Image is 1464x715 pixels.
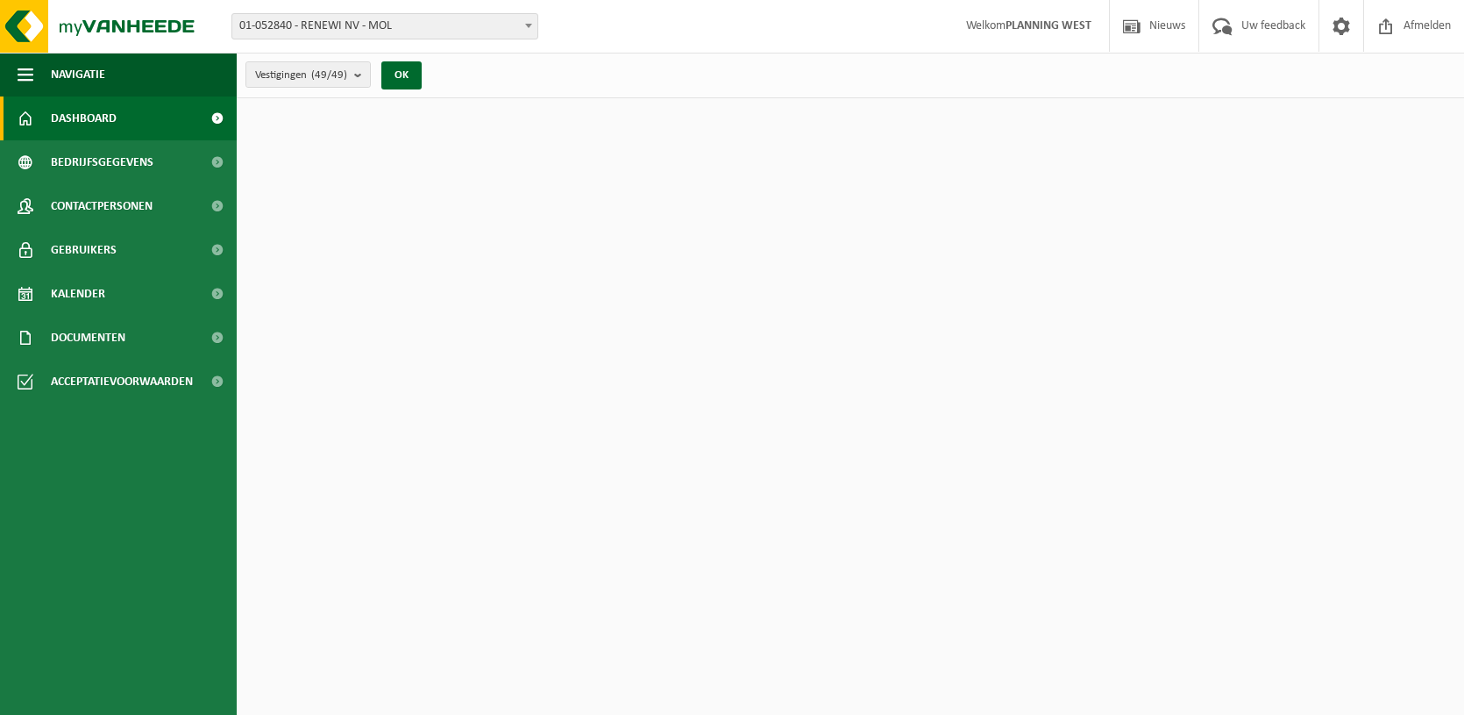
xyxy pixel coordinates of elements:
span: Gebruikers [51,228,117,272]
span: Dashboard [51,97,117,140]
button: OK [381,61,422,89]
span: Bedrijfsgegevens [51,140,153,184]
span: Vestigingen [255,62,347,89]
span: 01-052840 - RENEWI NV - MOL [231,13,538,39]
span: Kalender [51,272,105,316]
span: Acceptatievoorwaarden [51,360,193,404]
span: Navigatie [51,53,105,97]
span: 01-052840 - RENEWI NV - MOL [232,14,537,39]
count: (49/49) [311,69,347,81]
span: Contactpersonen [51,184,153,228]
span: Documenten [51,316,125,360]
strong: PLANNING WEST [1006,19,1091,32]
button: Vestigingen(49/49) [245,61,371,88]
